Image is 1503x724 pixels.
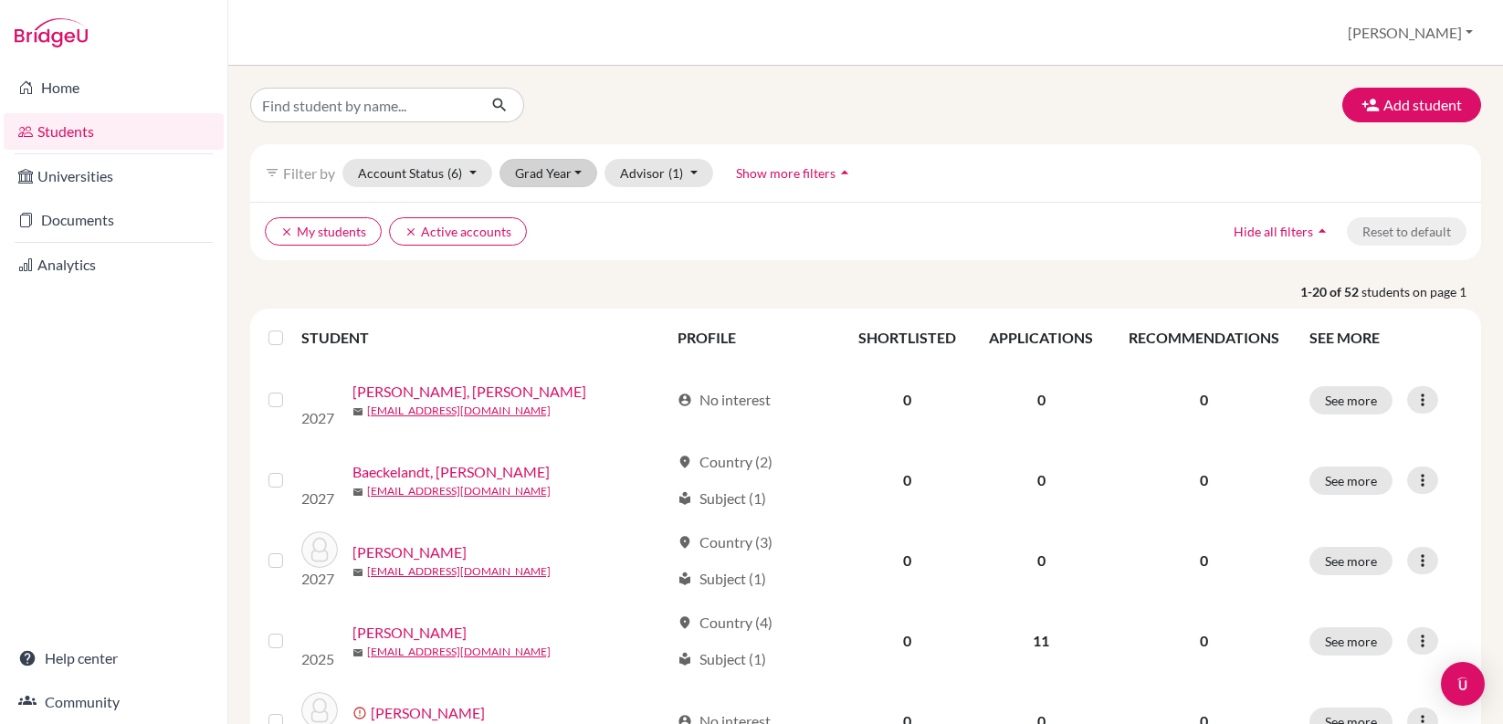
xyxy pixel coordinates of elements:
p: 0 [1121,469,1288,491]
button: Hide all filtersarrow_drop_up [1218,217,1347,246]
span: Show more filters [736,165,836,181]
td: 0 [842,520,972,601]
button: Account Status(6) [342,159,492,187]
p: 0 [1121,550,1288,572]
span: mail [352,487,363,498]
i: arrow_drop_up [836,163,854,182]
td: 0 [842,601,972,681]
a: [EMAIL_ADDRESS][DOMAIN_NAME] [367,483,551,499]
button: See more [1309,467,1393,495]
span: Hide all filters [1234,224,1313,239]
span: (1) [668,165,683,181]
span: Filter by [283,164,335,182]
th: PROFILE [667,316,842,360]
p: 2027 [301,488,338,509]
img: Baeckelandt, Mutiara Sami [301,451,338,488]
span: (6) [447,165,462,181]
p: 0 [1121,630,1288,652]
input: Find student by name... [250,88,477,122]
a: Community [4,684,224,720]
a: [PERSON_NAME] [371,702,485,724]
p: 2027 [301,568,338,590]
a: [EMAIL_ADDRESS][DOMAIN_NAME] [367,644,551,660]
div: Subject (1) [678,568,766,590]
span: mail [352,567,363,578]
a: Documents [4,202,224,238]
span: error_outline [352,706,371,720]
th: SHORTLISTED [842,316,972,360]
a: [EMAIL_ADDRESS][DOMAIN_NAME] [367,563,551,580]
span: students on page 1 [1361,282,1481,301]
button: [PERSON_NAME] [1340,16,1481,50]
button: Advisor(1) [604,159,713,187]
a: [PERSON_NAME] [352,622,467,644]
th: RECOMMENDATIONS [1110,316,1298,360]
a: [PERSON_NAME] [352,541,467,563]
div: Subject (1) [678,488,766,509]
span: mail [352,647,363,658]
span: local_library [678,491,692,506]
button: See more [1309,386,1393,414]
button: Add student [1342,88,1481,122]
th: STUDENT [301,316,667,360]
a: Students [4,113,224,150]
button: Grad Year [499,159,598,187]
img: Bintoro, Nathan [301,531,338,568]
div: Country (3) [678,531,773,553]
td: 0 [972,440,1110,520]
span: location_on [678,615,692,630]
div: Subject (1) [678,648,766,670]
strong: 1-20 of 52 [1300,282,1361,301]
a: [EMAIL_ADDRESS][DOMAIN_NAME] [367,403,551,419]
td: 0 [972,520,1110,601]
i: arrow_drop_up [1313,222,1331,240]
img: Chao, Yu Ju [301,612,338,648]
button: Show more filtersarrow_drop_up [720,159,869,187]
a: Home [4,69,224,106]
a: Universities [4,158,224,194]
span: local_library [678,572,692,586]
td: 11 [972,601,1110,681]
th: APPLICATIONS [972,316,1110,360]
div: Open Intercom Messenger [1441,662,1485,706]
a: Help center [4,640,224,677]
button: See more [1309,627,1393,656]
span: location_on [678,535,692,550]
button: See more [1309,547,1393,575]
a: Analytics [4,247,224,283]
a: Baeckelandt, [PERSON_NAME] [352,461,550,483]
button: Reset to default [1347,217,1466,246]
p: 2027 [301,407,338,429]
div: No interest [678,389,771,411]
img: Ahmad, Nadhira Khalisafira [301,371,338,407]
div: Country (4) [678,612,773,634]
span: mail [352,406,363,417]
i: clear [405,226,417,238]
td: 0 [842,360,972,440]
img: Bridge-U [15,18,88,47]
span: location_on [678,455,692,469]
span: account_circle [678,393,692,407]
button: clearActive accounts [389,217,527,246]
a: [PERSON_NAME], [PERSON_NAME] [352,381,586,403]
td: 0 [972,360,1110,440]
td: 0 [842,440,972,520]
button: clearMy students [265,217,382,246]
div: Country (2) [678,451,773,473]
i: filter_list [265,165,279,180]
p: 0 [1121,389,1288,411]
th: SEE MORE [1298,316,1474,360]
i: clear [280,226,293,238]
span: local_library [678,652,692,666]
p: 2025 [301,648,338,670]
